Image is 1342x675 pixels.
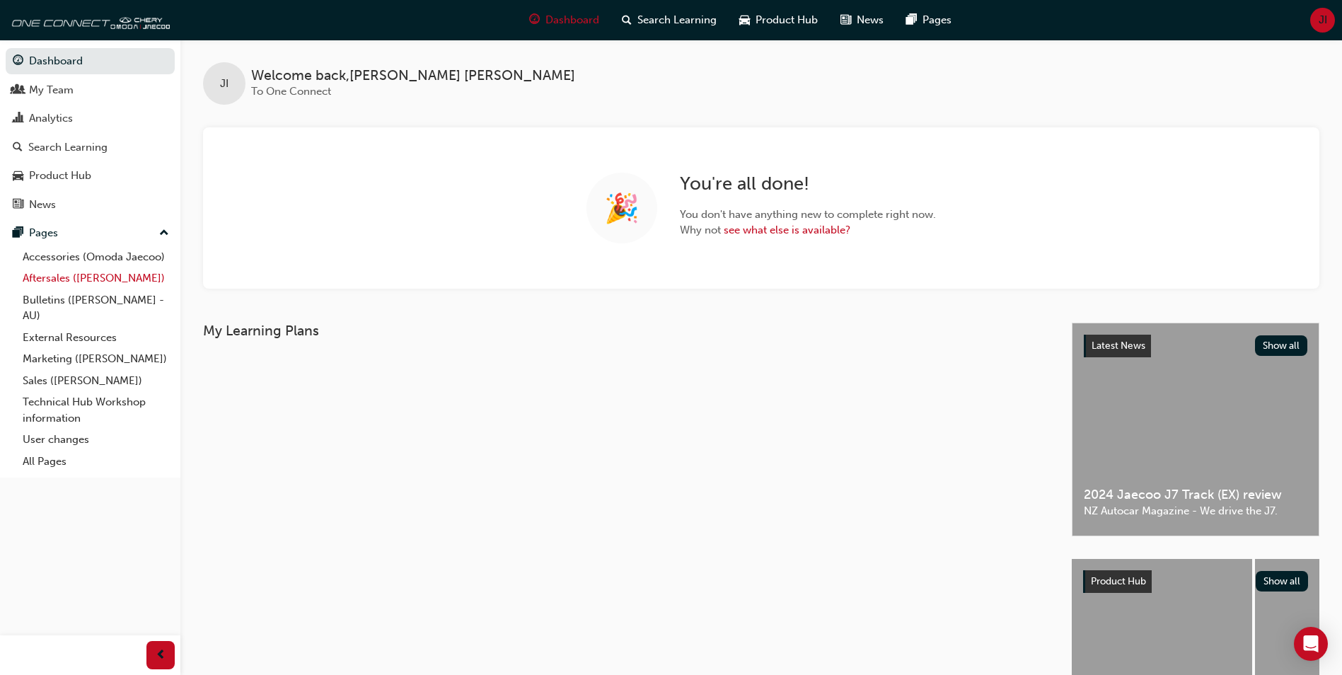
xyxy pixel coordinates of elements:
a: Bulletins ([PERSON_NAME] - AU) [17,289,175,327]
span: Latest News [1092,340,1145,352]
span: news-icon [840,11,851,29]
button: Show all [1255,335,1308,356]
span: 🎉 [604,200,640,217]
span: guage-icon [13,55,23,68]
span: prev-icon [156,647,166,664]
span: Search Learning [637,12,717,28]
span: up-icon [159,224,169,243]
a: search-iconSearch Learning [611,6,728,35]
span: News [857,12,884,28]
a: Product HubShow all [1083,570,1308,593]
h3: My Learning Plans [203,323,1049,339]
button: DashboardMy TeamAnalyticsSearch LearningProduct HubNews [6,45,175,220]
div: Open Intercom Messenger [1294,627,1328,661]
img: oneconnect [7,6,170,34]
span: people-icon [13,84,23,97]
a: User changes [17,429,175,451]
button: Show all [1256,571,1309,592]
a: guage-iconDashboard [518,6,611,35]
a: news-iconNews [829,6,895,35]
button: JI [1310,8,1335,33]
div: Pages [29,225,58,241]
button: Pages [6,220,175,246]
span: car-icon [739,11,750,29]
div: News [29,197,56,213]
h2: You're all done! [680,173,936,195]
span: search-icon [622,11,632,29]
a: Product Hub [6,163,175,189]
a: Search Learning [6,134,175,161]
span: news-icon [13,199,23,212]
span: chart-icon [13,112,23,125]
span: JI [220,76,229,92]
span: Why not [680,222,936,238]
div: Product Hub [29,168,91,184]
span: pages-icon [906,11,917,29]
a: My Team [6,77,175,103]
span: Dashboard [545,12,599,28]
a: Latest NewsShow all [1084,335,1307,357]
div: Search Learning [28,139,108,156]
a: Aftersales ([PERSON_NAME]) [17,267,175,289]
a: All Pages [17,451,175,473]
span: JI [1319,12,1327,28]
span: search-icon [13,142,23,154]
a: Sales ([PERSON_NAME]) [17,370,175,392]
a: car-iconProduct Hub [728,6,829,35]
a: Technical Hub Workshop information [17,391,175,429]
span: pages-icon [13,227,23,240]
a: Marketing ([PERSON_NAME]) [17,348,175,370]
a: pages-iconPages [895,6,963,35]
a: Latest NewsShow all2024 Jaecoo J7 Track (EX) reviewNZ Autocar Magazine - We drive the J7. [1072,323,1319,536]
span: To One Connect [251,85,331,98]
span: You don't have anything new to complete right now. [680,207,936,223]
div: My Team [29,82,74,98]
span: Product Hub [1091,575,1146,587]
a: Dashboard [6,48,175,74]
a: News [6,192,175,218]
span: 2024 Jaecoo J7 Track (EX) review [1084,487,1307,503]
span: Product Hub [756,12,818,28]
span: Welcome back , [PERSON_NAME] [PERSON_NAME] [251,68,575,84]
span: NZ Autocar Magazine - We drive the J7. [1084,503,1307,519]
div: Analytics [29,110,73,127]
a: Accessories (Omoda Jaecoo) [17,246,175,268]
a: External Resources [17,327,175,349]
span: Pages [922,12,951,28]
span: car-icon [13,170,23,183]
span: guage-icon [529,11,540,29]
a: Analytics [6,105,175,132]
a: see what else is available? [724,224,850,236]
